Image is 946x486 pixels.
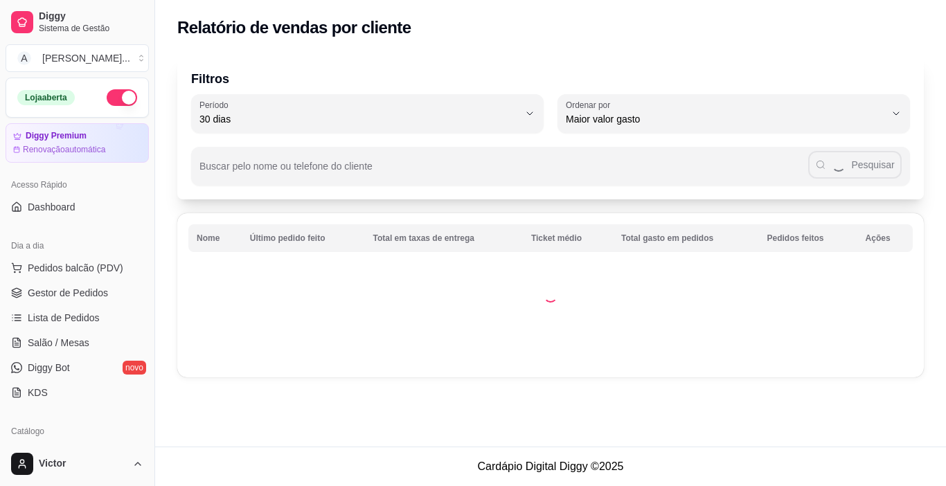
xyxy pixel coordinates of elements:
span: Lista de Pedidos [28,311,100,325]
footer: Cardápio Digital Diggy © 2025 [155,447,946,486]
label: Período [199,99,233,111]
span: Diggy [39,10,143,23]
div: Acesso Rápido [6,174,149,196]
button: Pedidos balcão (PDV) [6,257,149,279]
span: KDS [28,386,48,399]
span: A [17,51,31,65]
button: Alterar Status [107,89,137,106]
article: Diggy Premium [26,131,87,141]
h2: Relatório de vendas por cliente [177,17,411,39]
span: Salão / Mesas [28,336,89,350]
a: Salão / Mesas [6,332,149,354]
div: Catálogo [6,420,149,442]
button: Victor [6,447,149,480]
div: Dia a dia [6,235,149,257]
button: Período30 dias [191,94,544,133]
a: KDS [6,381,149,404]
button: Ordenar porMaior valor gasto [557,94,910,133]
span: Maior valor gasto [566,112,885,126]
a: Dashboard [6,196,149,218]
span: Sistema de Gestão [39,23,143,34]
p: Filtros [191,69,910,89]
span: Pedidos balcão (PDV) [28,261,123,275]
button: Select a team [6,44,149,72]
div: Loja aberta [17,90,75,105]
span: Diggy Bot [28,361,70,375]
input: Buscar pelo nome ou telefone do cliente [199,165,808,179]
span: Dashboard [28,200,75,214]
div: Loading [544,289,557,303]
a: Lista de Pedidos [6,307,149,329]
article: Renovação automática [23,144,105,155]
a: DiggySistema de Gestão [6,6,149,39]
span: 30 dias [199,112,519,126]
div: [PERSON_NAME] ... [42,51,130,65]
span: Victor [39,458,127,470]
a: Gestor de Pedidos [6,282,149,304]
span: Gestor de Pedidos [28,286,108,300]
label: Ordenar por [566,99,615,111]
a: Diggy PremiumRenovaçãoautomática [6,123,149,163]
a: Diggy Botnovo [6,357,149,379]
